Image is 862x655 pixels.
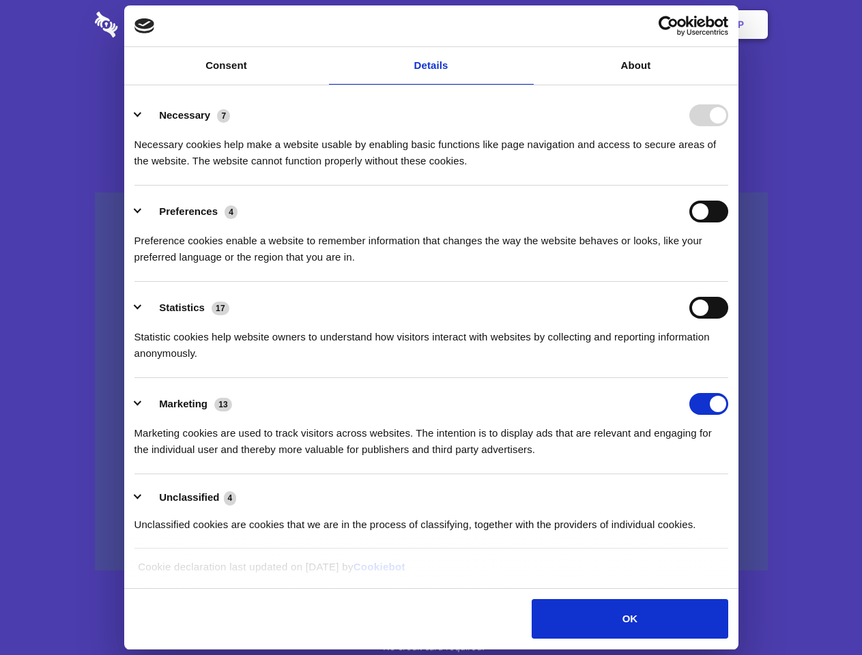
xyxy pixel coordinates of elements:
a: Pricing [401,3,460,46]
label: Marketing [159,398,207,409]
a: Contact [554,3,616,46]
div: Cookie declaration last updated on [DATE] by [128,559,734,585]
div: Necessary cookies help make a website usable by enabling basic functions like page navigation and... [134,126,728,169]
iframe: Drift Widget Chat Controller [794,587,846,639]
a: Consent [124,47,329,85]
button: OK [532,599,728,639]
a: Usercentrics Cookiebot - opens in a new window [609,16,728,36]
button: Preferences (4) [134,201,246,222]
h1: Eliminate Slack Data Loss. [95,61,768,111]
a: Cookiebot [354,561,405,572]
span: 4 [224,491,237,505]
button: Statistics (17) [134,297,238,319]
a: Wistia video thumbnail [95,192,768,571]
label: Preferences [159,205,218,217]
span: 17 [212,302,229,315]
img: logo [134,18,155,33]
img: logo-wordmark-white-trans-d4663122ce5f474addd5e946df7df03e33cb6a1c49d2221995e7729f52c070b2.svg [95,12,212,38]
div: Preference cookies enable a website to remember information that changes the way the website beha... [134,222,728,265]
div: Statistic cookies help website owners to understand how visitors interact with websites by collec... [134,319,728,362]
span: 4 [225,205,238,219]
a: Details [329,47,534,85]
div: Unclassified cookies are cookies that we are in the process of classifying, together with the pro... [134,506,728,533]
a: About [534,47,738,85]
h4: Auto-redaction of sensitive data, encrypted data sharing and self-destructing private chats. Shar... [95,124,768,169]
button: Marketing (13) [134,393,241,415]
span: 13 [214,398,232,411]
a: Login [619,3,678,46]
label: Necessary [159,109,210,121]
button: Necessary (7) [134,104,239,126]
button: Unclassified (4) [134,489,245,506]
span: 7 [217,109,230,123]
div: Marketing cookies are used to track visitors across websites. The intention is to display ads tha... [134,415,728,458]
label: Statistics [159,302,205,313]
